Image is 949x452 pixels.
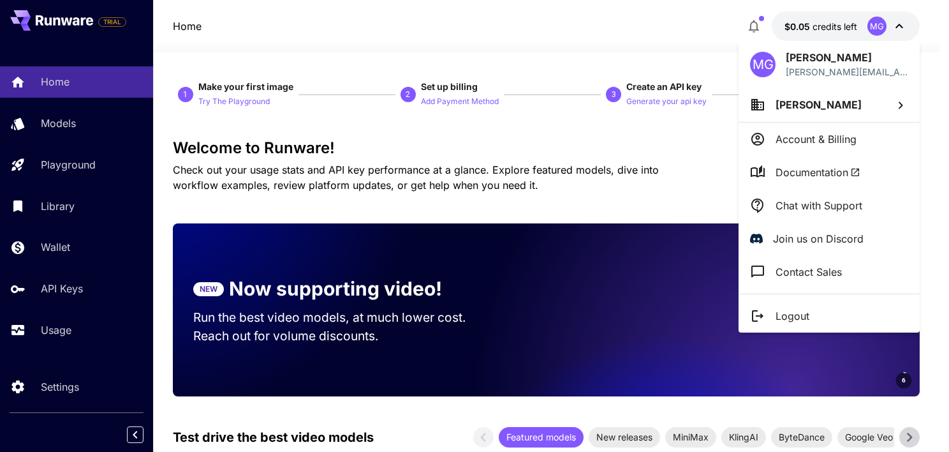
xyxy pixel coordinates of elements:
[786,65,908,79] div: boris_lucho@hotmail.com
[786,65,908,79] p: [PERSON_NAME][EMAIL_ADDRESS][DOMAIN_NAME]
[776,165,860,180] span: Documentation
[776,132,857,147] p: Account & Billing
[776,308,809,324] p: Logout
[776,98,862,111] span: [PERSON_NAME]
[773,231,864,246] p: Join us on Discord
[739,87,920,122] button: [PERSON_NAME]
[776,264,842,280] p: Contact Sales
[750,52,776,77] div: MG
[776,198,862,213] p: Chat with Support
[786,50,908,65] p: [PERSON_NAME]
